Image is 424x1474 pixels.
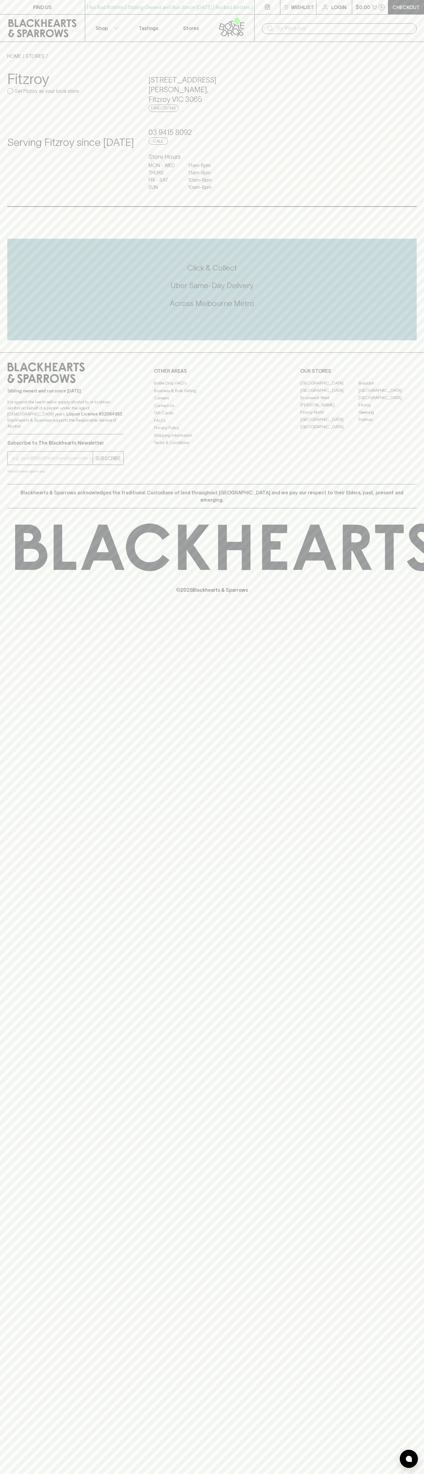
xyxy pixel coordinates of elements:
p: It is against the law to sell or supply alcohol to, or to obtain alcohol on behalf of a person un... [7,399,124,429]
p: OTHER AREAS [154,367,270,375]
p: 10am - 9pm [188,176,218,183]
p: Tastings [139,25,158,32]
input: e.g. jane@blackheartsandsparrows.com.au [12,453,93,463]
p: Blackhearts & Sparrows acknowledges the traditional Custodians of land throughout [GEOGRAPHIC_DAT... [12,489,412,503]
a: FAQ's [154,417,270,424]
p: SUN [149,183,179,191]
a: [GEOGRAPHIC_DATA] [300,387,359,394]
p: Set Fitzroy as your local store [15,87,79,95]
a: Prahran [359,416,417,423]
a: Directions [149,105,179,112]
a: Privacy Policy [154,424,270,432]
button: SUBSCRIBE [93,452,123,465]
a: Bottle Drop FAQ's [154,380,270,387]
input: Try "Pinot noir" [276,24,412,33]
p: Login [331,4,346,11]
p: 0 [380,5,383,9]
a: [GEOGRAPHIC_DATA] [359,387,417,394]
a: Geelong [359,409,417,416]
p: SUBSCRIBE [95,455,121,462]
a: [GEOGRAPHIC_DATA] [359,394,417,401]
a: Call [149,137,168,145]
p: 11am - 8pm [188,162,218,169]
a: Careers [154,395,270,402]
p: Wishlist [291,4,314,11]
a: Gift Cards [154,409,270,417]
p: 10am - 8pm [188,183,218,191]
a: Business & Bulk Gifting [154,387,270,394]
p: 11am - 9pm [188,169,218,176]
p: $0.00 [356,4,370,11]
h4: Serving Fitzroy since [DATE] [7,136,134,149]
h5: Uber Same-Day Delivery [7,281,417,291]
p: Sibling owned and run since [DATE] [7,388,124,394]
a: Brunswick West [300,394,359,401]
p: OUR STORES [300,367,417,375]
a: Tastings [127,15,170,42]
h5: 03 9415 8092 [149,128,275,137]
h5: Across Melbourne Metro [7,298,417,308]
img: bubble-icon [406,1456,412,1462]
a: Stores [170,15,212,42]
a: [GEOGRAPHIC_DATA] [300,416,359,423]
p: Checkout [392,4,420,11]
a: Fitzroy North [300,409,359,416]
a: Terms & Conditions [154,439,270,446]
p: Shop [96,25,108,32]
strong: Liquor License #32064953 [66,412,122,416]
p: FRI - SAT [149,176,179,183]
p: MON - WED [149,162,179,169]
h5: Click & Collect [7,263,417,273]
h6: Store Hours [149,152,275,162]
h3: Fitzroy [7,70,134,87]
a: STORES [26,53,45,59]
h5: [STREET_ADDRESS][PERSON_NAME] , Fitzroy VIC 3065 [149,75,275,104]
a: [GEOGRAPHIC_DATA] [300,423,359,430]
button: Shop [85,15,128,42]
a: Contact Us [154,402,270,409]
p: Stores [183,25,199,32]
a: Shipping Information [154,432,270,439]
a: [GEOGRAPHIC_DATA] [300,379,359,387]
p: Subscribe to The Blackhearts Newsletter [7,439,124,446]
a: [PERSON_NAME] [300,401,359,409]
a: Fitzroy [359,401,417,409]
a: HOME [7,53,21,59]
p: THURS [149,169,179,176]
p: FIND US [33,4,52,11]
a: Braddon [359,379,417,387]
p: We will never spam you [7,468,124,474]
div: Call to action block [7,239,417,340]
